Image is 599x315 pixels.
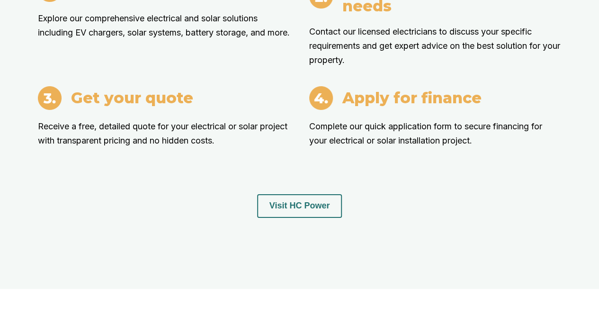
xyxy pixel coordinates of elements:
p: Contact our licensed electricians to discuss your specific requirements and get expert advice on ... [309,25,562,67]
p: Receive a free, detailed quote for your electrical or solar project with transparent pricing and ... [38,119,290,148]
h3: Apply for finance [342,89,482,107]
p: Explore our comprehensive electrical and solar solutions including EV chargers, solar systems, ba... [38,11,290,40]
img: Apply for finance [309,86,333,110]
button: Visit HC Power [257,194,342,218]
p: Complete our quick application form to secure financing for your electrical or solar installation... [309,119,562,148]
h3: Get your quote [71,89,193,107]
img: Get your quote [38,86,62,110]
